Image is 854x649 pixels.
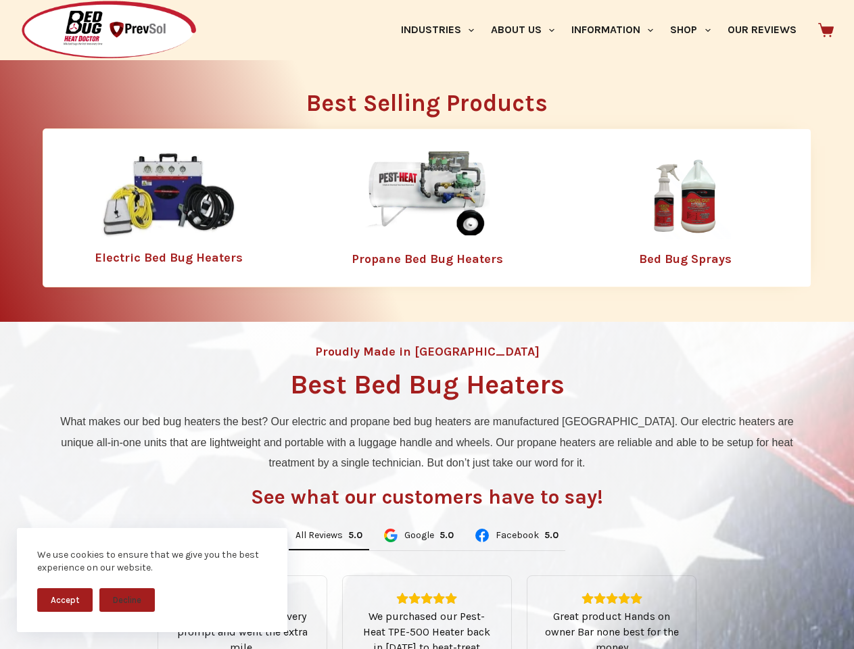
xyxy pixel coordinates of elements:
div: 5.0 [348,529,362,542]
h3: See what our customers have to say! [251,487,603,507]
p: What makes our bed bug heaters the best? Our electric and propane bed bug heaters are manufacture... [49,412,805,473]
a: Propane Bed Bug Heaters [352,251,503,266]
div: 5.0 [544,529,559,542]
a: Electric Bed Bug Heaters [95,250,243,265]
div: Rating: 5.0 out of 5 [544,529,559,542]
button: Decline [99,588,155,612]
button: Open LiveChat chat widget [11,5,51,46]
span: Google [404,531,434,540]
h1: Best Bed Bug Heaters [290,371,565,398]
span: All Reviews [295,531,343,540]
div: 5.0 [440,529,454,542]
div: Rating: 5.0 out of 5 [348,529,362,542]
div: We use cookies to ensure that we give you the best experience on our website. [37,548,267,575]
a: Bed Bug Sprays [639,251,732,266]
div: Rating: 5.0 out of 5 [359,592,495,604]
div: Rating: 5.0 out of 5 [544,592,680,604]
h4: Proudly Made in [GEOGRAPHIC_DATA] [315,345,540,358]
span: Facebook [496,531,539,540]
div: Rating: 5.0 out of 5 [440,529,454,542]
button: Accept [37,588,93,612]
h2: Best Selling Products [43,91,811,115]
